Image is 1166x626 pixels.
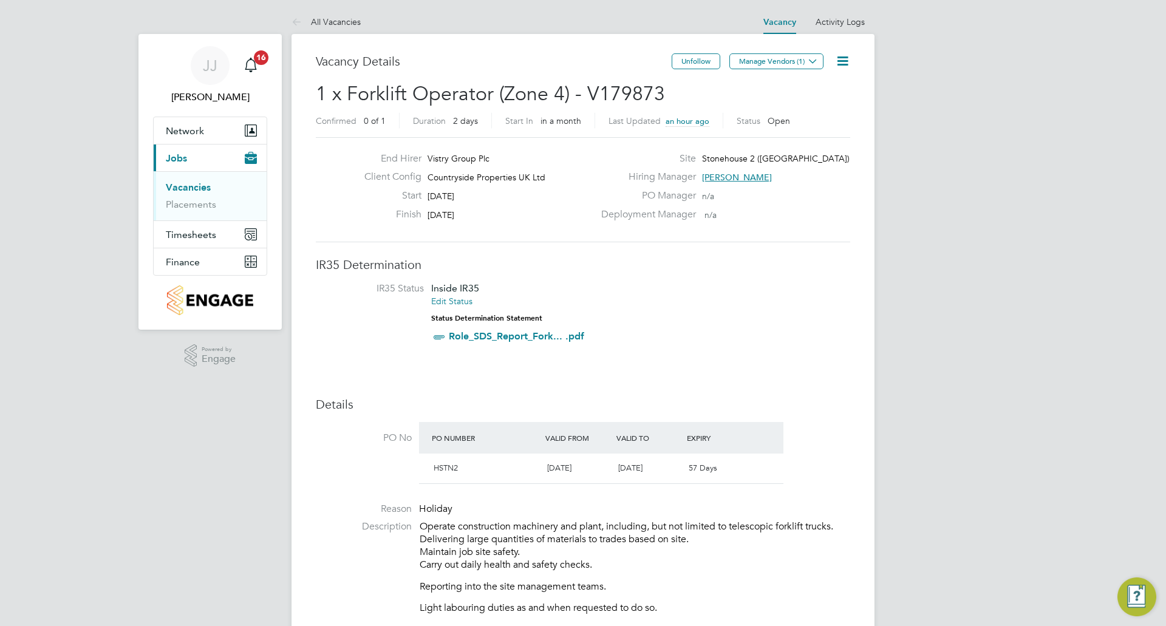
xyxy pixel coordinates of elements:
[594,208,696,221] label: Deployment Manager
[1117,577,1156,616] button: Engage Resource Center
[153,90,267,104] span: Joanna Jones
[547,463,571,473] span: [DATE]
[428,191,454,202] span: [DATE]
[316,503,412,515] label: Reason
[316,432,412,444] label: PO No
[166,229,216,240] span: Timesheets
[154,117,267,144] button: Network
[203,58,217,73] span: JJ
[428,153,489,164] span: Vistry Group Plc
[420,580,850,593] p: Reporting into the site management teams.
[434,463,458,473] span: HSTN2
[684,427,755,449] div: Expiry
[316,520,412,533] label: Description
[316,257,850,273] h3: IR35 Determination
[702,172,772,183] span: [PERSON_NAME]
[594,152,696,165] label: Site
[166,125,204,137] span: Network
[429,427,542,449] div: PO Number
[316,115,356,126] label: Confirmed
[763,17,796,27] a: Vacancy
[618,463,643,473] span: [DATE]
[166,182,211,193] a: Vacancies
[202,344,236,355] span: Powered by
[316,82,665,106] span: 1 x Forklift Operator (Zone 4) - V179873
[355,189,421,202] label: Start
[594,171,696,183] label: Hiring Manager
[153,285,267,315] a: Go to home page
[154,248,267,275] button: Finance
[138,34,282,330] nav: Main navigation
[594,189,696,202] label: PO Manager
[166,152,187,164] span: Jobs
[419,503,452,515] span: Holiday
[316,53,672,69] h3: Vacancy Details
[154,221,267,248] button: Timesheets
[316,396,850,412] h3: Details
[254,50,268,65] span: 16
[166,199,216,210] a: Placements
[431,296,472,307] a: Edit Status
[166,256,200,268] span: Finance
[153,46,267,104] a: JJ[PERSON_NAME]
[428,209,454,220] span: [DATE]
[328,282,424,295] label: IR35 Status
[431,282,479,294] span: Inside IR35
[768,115,790,126] span: Open
[364,115,386,126] span: 0 of 1
[291,16,361,27] a: All Vacancies
[185,344,236,367] a: Powered byEngage
[202,354,236,364] span: Engage
[542,427,613,449] div: Valid From
[702,153,850,164] span: Stonehouse 2 ([GEOGRAPHIC_DATA])
[453,115,478,126] span: 2 days
[540,115,581,126] span: in a month
[428,172,545,183] span: Countryside Properties UK Ltd
[154,145,267,171] button: Jobs
[449,330,584,342] a: Role_SDS_Report_Fork... .pdf
[816,16,865,27] a: Activity Logs
[689,463,717,473] span: 57 Days
[167,285,253,315] img: countryside-properties-logo-retina.png
[672,53,720,69] button: Unfollow
[613,427,684,449] div: Valid To
[609,115,661,126] label: Last Updated
[737,115,760,126] label: Status
[355,152,421,165] label: End Hirer
[413,115,446,126] label: Duration
[729,53,823,69] button: Manage Vendors (1)
[355,171,421,183] label: Client Config
[702,191,714,202] span: n/a
[355,208,421,221] label: Finish
[420,520,850,571] p: Operate construction machinery and plant, including, but not limited to telescopic forklift truck...
[505,115,533,126] label: Start In
[154,171,267,220] div: Jobs
[704,209,717,220] span: n/a
[666,116,709,126] span: an hour ago
[420,602,850,614] p: Light labouring duties as and when requested to do so.
[431,314,542,322] strong: Status Determination Statement
[239,46,263,85] a: 16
